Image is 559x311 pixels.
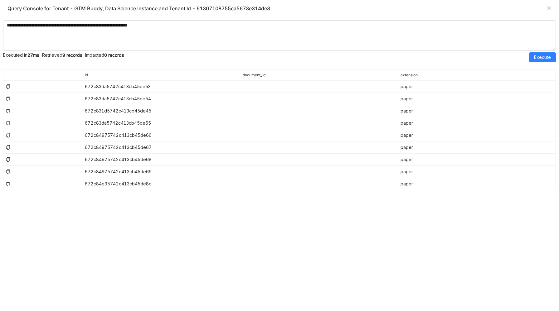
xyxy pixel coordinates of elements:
th: id [82,69,240,81]
td: paper [398,129,556,141]
td: paper [398,154,556,166]
td: 672c83da5742c413cb45de54 [82,93,240,105]
td: paper [398,178,556,190]
td: paper [398,105,556,117]
td: paper [398,141,556,154]
button: Close [547,6,552,11]
button: Execute [529,52,556,62]
td: 672c84975742c413cb45de66 [82,129,240,141]
td: 672c831d5742c413cb45de45 [82,105,240,117]
strong: 27ms [27,52,39,58]
td: 672c84e95742c413cb45de8d [82,178,240,190]
th: extension [398,69,556,81]
td: paper [398,93,556,105]
td: 672c84975742c413cb45de69 [82,166,240,178]
div: Query Console for Tenant - GTM Buddy, Data Science Instance and Tenant Id - 61307108755ca5673e314de3 [7,5,543,12]
strong: 0 records [104,52,124,58]
div: Executed in | Retrieved | Impacted [3,52,529,62]
td: paper [398,117,556,129]
strong: 9 records [62,52,82,58]
th: document_id [240,69,398,81]
td: 672c84975742c413cb45de67 [82,141,240,154]
td: paper [398,81,556,93]
td: 672c83da5742c413cb45de53 [82,81,240,93]
span: Execute [534,54,551,61]
td: 672c84975742c413cb45de68 [82,154,240,166]
td: 672c83da5742c413cb45de55 [82,117,240,129]
td: paper [398,166,556,178]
